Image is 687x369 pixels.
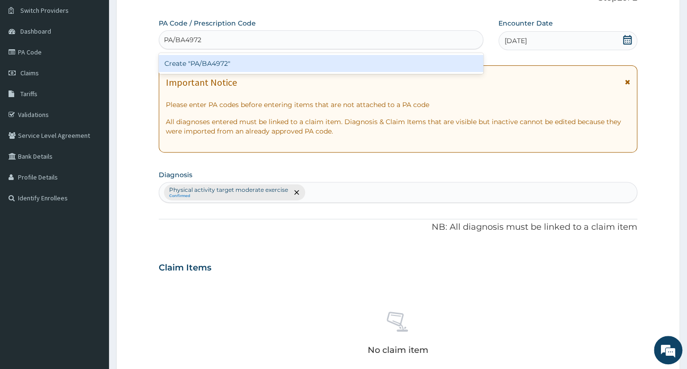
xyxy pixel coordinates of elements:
span: [DATE] [505,36,527,45]
textarea: Type your message and hit 'Enter' [5,259,181,292]
span: Tariffs [20,90,37,98]
p: No claim item [368,345,428,355]
label: PA Code / Prescription Code [159,18,256,28]
h3: Claim Items [159,263,211,273]
span: Claims [20,69,39,77]
span: We're online! [55,119,131,215]
span: Switch Providers [20,6,69,15]
p: All diagnoses entered must be linked to a claim item. Diagnosis & Claim Items that are visible bu... [166,117,630,136]
div: Chat with us now [49,53,159,65]
div: Create "PA/BA4972" [159,55,483,72]
label: Diagnosis [159,170,192,180]
p: Please enter PA codes before entering items that are not attached to a PA code [166,100,630,109]
label: Encounter Date [498,18,553,28]
div: Minimize live chat window [155,5,178,27]
p: NB: All diagnosis must be linked to a claim item [159,221,637,234]
h1: Important Notice [166,77,237,88]
img: d_794563401_company_1708531726252_794563401 [18,47,38,71]
span: Dashboard [20,27,51,36]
